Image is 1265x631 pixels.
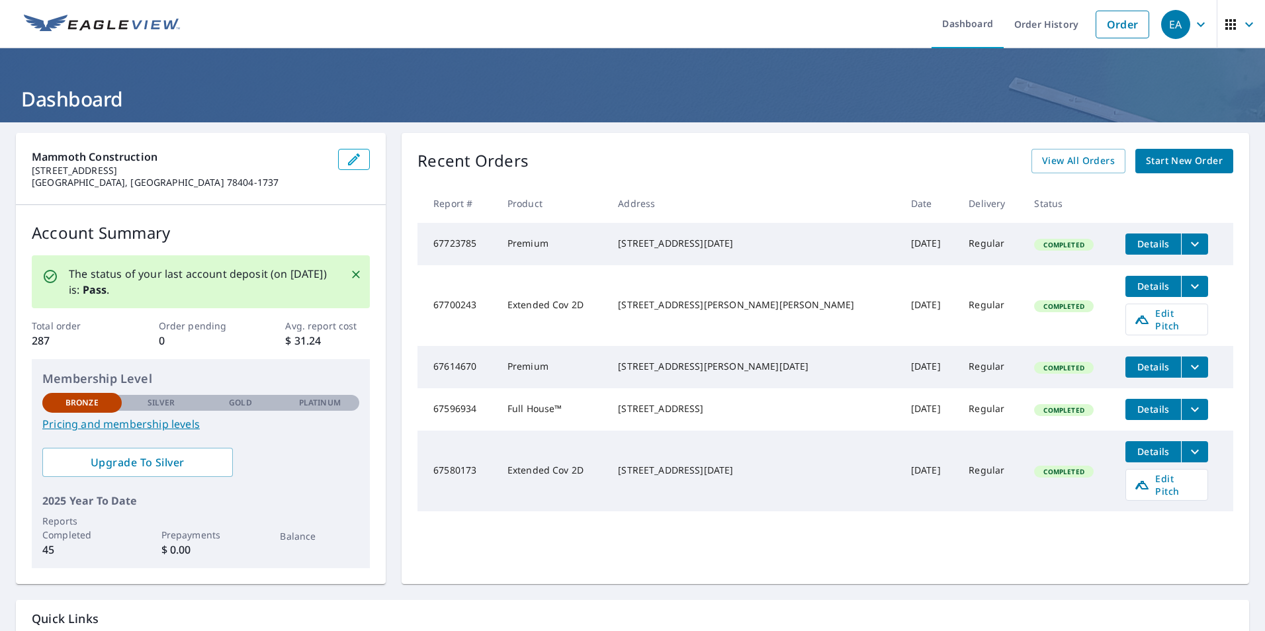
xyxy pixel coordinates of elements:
[280,529,359,543] p: Balance
[1125,357,1181,378] button: detailsBtn-67614670
[1134,307,1200,332] span: Edit Pitch
[1133,237,1173,250] span: Details
[32,610,1233,627] p: Quick Links
[1024,184,1115,223] th: Status
[32,333,116,349] p: 287
[618,360,890,373] div: [STREET_ADDRESS][PERSON_NAME][DATE]
[1125,276,1181,297] button: detailsBtn-67700243
[69,266,334,298] p: The status of your last account deposit (on [DATE]) is: .
[607,184,900,223] th: Address
[497,265,607,346] td: Extended Cov 2D
[900,265,958,346] td: [DATE]
[161,528,241,542] p: Prepayments
[497,223,607,265] td: Premium
[83,282,107,297] b: Pass
[1096,11,1149,38] a: Order
[417,149,529,173] p: Recent Orders
[417,346,497,388] td: 67614670
[1146,153,1223,169] span: Start New Order
[1035,302,1092,311] span: Completed
[497,431,607,511] td: Extended Cov 2D
[1031,149,1125,173] a: View All Orders
[497,388,607,431] td: Full House™
[958,431,1024,511] td: Regular
[347,266,365,283] button: Close
[42,416,359,432] a: Pricing and membership levels
[229,397,251,409] p: Gold
[53,455,222,470] span: Upgrade To Silver
[958,346,1024,388] td: Regular
[900,388,958,431] td: [DATE]
[1042,153,1115,169] span: View All Orders
[1181,357,1208,378] button: filesDropdownBtn-67614670
[1125,469,1208,501] a: Edit Pitch
[618,464,890,477] div: [STREET_ADDRESS][DATE]
[417,223,497,265] td: 67723785
[32,149,327,165] p: Mammoth Construction
[1133,360,1173,373] span: Details
[42,514,122,542] p: Reports Completed
[42,493,359,509] p: 2025 Year To Date
[42,448,233,477] a: Upgrade To Silver
[32,221,370,245] p: Account Summary
[417,431,497,511] td: 67580173
[1134,472,1200,497] span: Edit Pitch
[1181,441,1208,462] button: filesDropdownBtn-67580173
[417,265,497,346] td: 67700243
[1181,276,1208,297] button: filesDropdownBtn-67700243
[42,542,122,558] p: 45
[148,397,175,409] p: Silver
[1125,233,1181,255] button: detailsBtn-67723785
[497,184,607,223] th: Product
[1133,445,1173,458] span: Details
[900,184,958,223] th: Date
[1125,304,1208,335] a: Edit Pitch
[1181,233,1208,255] button: filesDropdownBtn-67723785
[161,542,241,558] p: $ 0.00
[1135,149,1233,173] a: Start New Order
[1133,280,1173,292] span: Details
[32,177,327,189] p: [GEOGRAPHIC_DATA], [GEOGRAPHIC_DATA] 78404-1737
[900,346,958,388] td: [DATE]
[24,15,180,34] img: EV Logo
[417,184,497,223] th: Report #
[42,370,359,388] p: Membership Level
[159,333,243,349] p: 0
[1035,405,1092,415] span: Completed
[618,237,890,250] div: [STREET_ADDRESS][DATE]
[1133,403,1173,415] span: Details
[900,223,958,265] td: [DATE]
[618,298,890,312] div: [STREET_ADDRESS][PERSON_NAME][PERSON_NAME]
[285,333,370,349] p: $ 31.24
[1161,10,1190,39] div: EA
[958,388,1024,431] td: Regular
[1125,441,1181,462] button: detailsBtn-67580173
[417,388,497,431] td: 67596934
[1035,363,1092,372] span: Completed
[958,223,1024,265] td: Regular
[32,319,116,333] p: Total order
[285,319,370,333] p: Avg. report cost
[159,319,243,333] p: Order pending
[32,165,327,177] p: [STREET_ADDRESS]
[958,184,1024,223] th: Delivery
[1125,399,1181,420] button: detailsBtn-67596934
[497,346,607,388] td: Premium
[299,397,341,409] p: Platinum
[1035,240,1092,249] span: Completed
[958,265,1024,346] td: Regular
[900,431,958,511] td: [DATE]
[1181,399,1208,420] button: filesDropdownBtn-67596934
[618,402,890,415] div: [STREET_ADDRESS]
[1035,467,1092,476] span: Completed
[65,397,99,409] p: Bronze
[16,85,1249,112] h1: Dashboard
